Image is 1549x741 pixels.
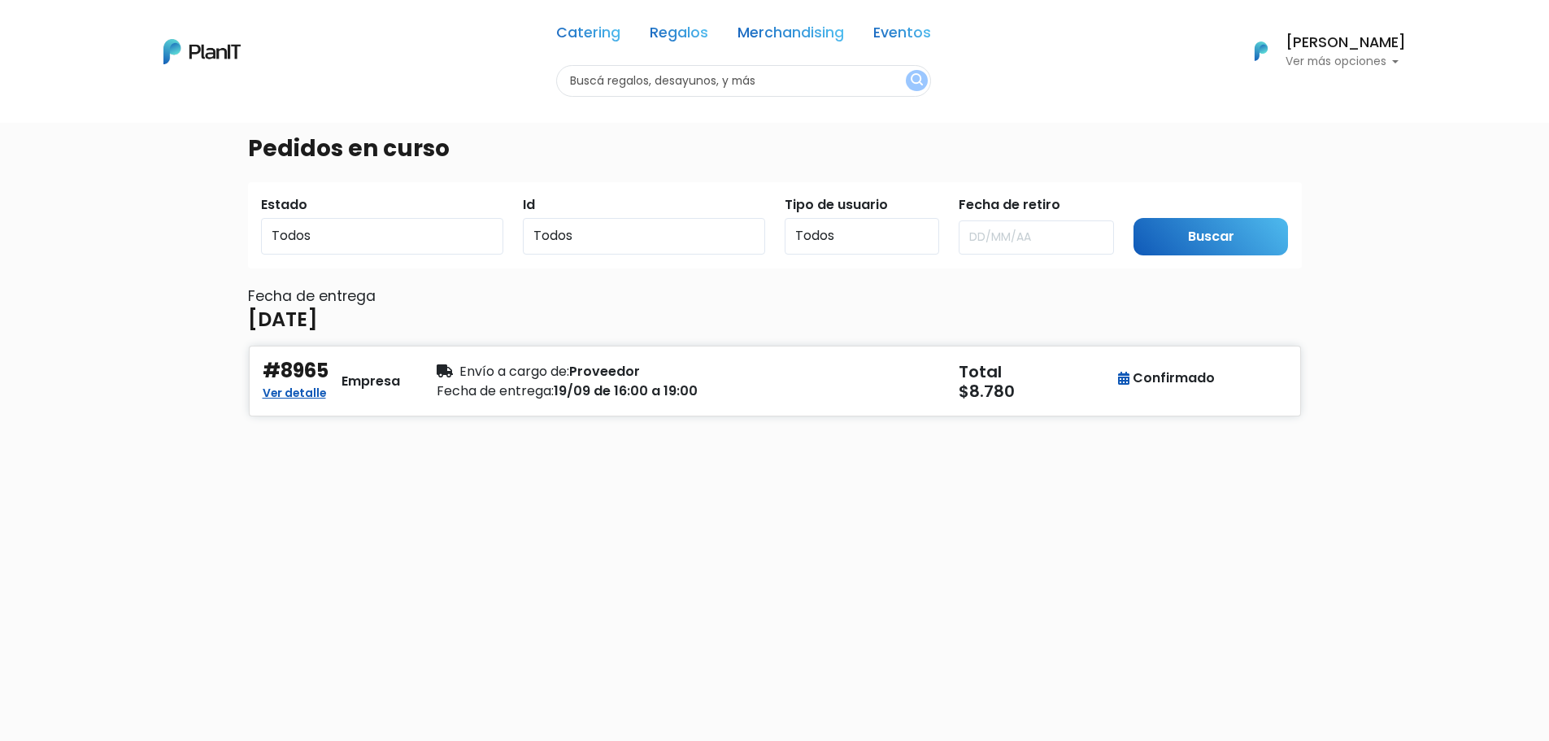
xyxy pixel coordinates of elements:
[437,381,554,400] span: Fecha de entrega:
[1133,218,1289,256] input: Buscar
[261,195,307,215] label: Estado
[556,26,620,46] a: Catering
[248,308,318,332] h4: [DATE]
[1243,33,1279,69] img: PlanIt Logo
[959,220,1114,255] input: DD/MM/AA
[1286,36,1406,50] h6: [PERSON_NAME]
[459,362,569,381] span: Envío a cargo de:
[263,381,326,401] a: Ver detalle
[342,372,400,391] div: Empresa
[248,135,450,163] h3: Pedidos en curso
[959,195,1060,215] label: Fecha de retiro
[873,26,931,46] a: Eventos
[738,26,844,46] a: Merchandising
[785,195,888,215] label: Tipo de usuario
[1133,195,1181,215] label: Submit
[437,362,765,381] div: Proveedor
[163,39,241,64] img: PlanIt Logo
[959,381,1113,401] h5: $8.780
[263,360,329,383] h4: #8965
[437,381,765,401] div: 19/09 de 16:00 a 19:00
[248,345,1302,417] button: #8965 Ver detalle Empresa Envío a cargo de:Proveedor Fecha de entrega:19/09 de 16:00 a 19:00 Tota...
[1286,56,1406,68] p: Ver más opciones
[911,73,923,89] img: search_button-432b6d5273f82d61273b3651a40e1bd1b912527efae98b1b7a1b2c0702e16a8d.svg
[248,288,1302,305] h6: Fecha de entrega
[959,362,1110,381] h5: Total
[650,26,708,46] a: Regalos
[1118,368,1215,388] div: Confirmado
[523,195,535,215] label: Id
[1234,30,1406,72] button: PlanIt Logo [PERSON_NAME] Ver más opciones
[556,65,931,97] input: Buscá regalos, desayunos, y más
